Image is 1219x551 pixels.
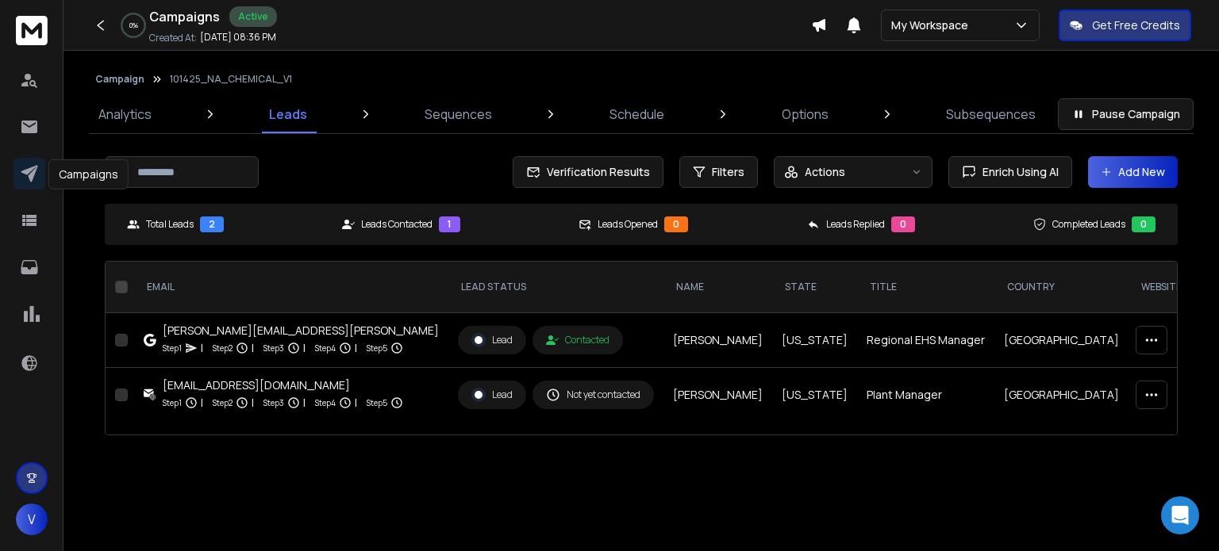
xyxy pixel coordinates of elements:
[129,21,138,30] p: 0 %
[782,105,829,124] p: Options
[546,334,609,346] div: Contacted
[1052,218,1125,231] p: Completed Leads
[712,164,744,180] span: Filters
[163,377,403,393] div: [EMAIL_ADDRESS][DOMAIN_NAME]
[663,368,772,423] td: [PERSON_NAME]
[540,164,650,180] span: Verification Results
[679,156,758,188] button: Filters
[857,313,994,368] td: Regional EHS Manager
[976,164,1059,180] span: Enrich Using AI
[772,313,857,368] td: [US_STATE]
[149,7,220,26] h1: Campaigns
[936,95,1045,133] a: Subsequences
[857,262,994,313] th: title
[260,95,317,133] a: Leads
[415,95,502,133] a: Sequences
[448,262,663,313] th: LEAD STATUS
[471,388,513,402] div: Lead
[598,218,658,231] p: Leads Opened
[170,73,292,86] p: 101425_NA_CHEMICAL_V1
[891,17,975,33] p: My Workspace
[252,340,254,356] p: |
[772,95,838,133] a: Options
[946,105,1036,124] p: Subsequences
[355,395,357,411] p: |
[163,323,439,339] div: [PERSON_NAME][EMAIL_ADDRESS][PERSON_NAME]
[134,262,448,313] th: EMAIL
[213,340,233,356] p: Step 2
[600,95,674,133] a: Schedule
[149,32,197,44] p: Created At:
[994,262,1129,313] th: Country
[48,159,129,189] div: Campaigns
[994,368,1129,423] td: [GEOGRAPHIC_DATA]
[1058,98,1194,130] button: Pause Campaign
[513,156,663,188] button: Verification Results
[361,218,433,231] p: Leads Contacted
[229,6,277,27] div: Active
[200,216,224,232] div: 2
[163,395,182,411] p: Step 1
[1059,10,1191,41] button: Get Free Credits
[269,105,307,124] p: Leads
[213,395,233,411] p: Step 2
[367,340,387,356] p: Step 5
[263,395,284,411] p: Step 3
[252,395,254,411] p: |
[89,95,161,133] a: Analytics
[857,368,994,423] td: Plant Manager
[315,395,336,411] p: Step 4
[772,262,857,313] th: State
[1092,17,1180,33] p: Get Free Credits
[948,156,1072,188] button: Enrich Using AI
[609,105,664,124] p: Schedule
[663,313,772,368] td: [PERSON_NAME]
[263,340,284,356] p: Step 3
[163,340,182,356] p: Step 1
[367,395,387,411] p: Step 5
[146,218,194,231] p: Total Leads
[303,395,306,411] p: |
[315,340,336,356] p: Step 4
[805,164,845,180] p: Actions
[546,388,640,402] div: Not yet contacted
[891,216,915,232] div: 0
[772,368,857,423] td: [US_STATE]
[994,313,1129,368] td: [GEOGRAPHIC_DATA]
[1161,496,1199,534] div: Open Intercom Messenger
[439,216,460,232] div: 1
[95,73,144,86] button: Campaign
[826,218,885,231] p: Leads Replied
[355,340,357,356] p: |
[663,262,772,313] th: NAME
[1088,156,1178,188] button: Add New
[200,31,276,44] p: [DATE] 08:36 PM
[98,105,152,124] p: Analytics
[1132,216,1156,232] div: 0
[303,340,306,356] p: |
[201,395,203,411] p: |
[16,503,48,535] button: V
[664,216,688,232] div: 0
[201,340,203,356] p: |
[425,105,492,124] p: Sequences
[471,333,513,347] div: Lead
